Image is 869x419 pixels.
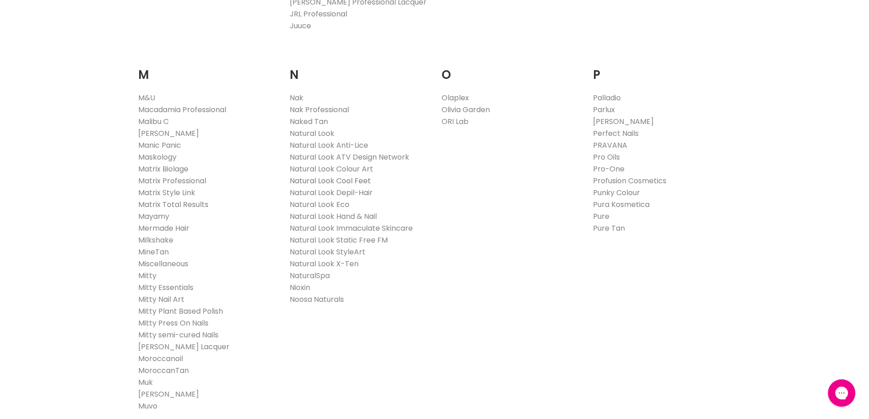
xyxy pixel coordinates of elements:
a: Natural Look Hand & Nail [290,211,377,222]
a: Profusion Cosmetics [593,176,666,186]
a: Natural Look Immaculate Skincare [290,223,413,233]
a: Matrix Professional [138,176,206,186]
a: Natural Look Depil-Hair [290,187,373,198]
a: Olivia Garden [442,104,490,115]
h2: N [290,54,428,84]
a: Mitty Press On Nails [138,318,208,328]
a: Pure [593,211,609,222]
a: [PERSON_NAME] [138,389,199,399]
a: PRAVANA [593,140,627,150]
a: NaturalSpa [290,270,330,281]
a: Punky Colour [593,187,640,198]
a: Muk [138,377,153,388]
a: [PERSON_NAME] [138,128,199,139]
h2: O [442,54,580,84]
a: Miscellaneous [138,259,188,269]
a: Olaplex [442,93,469,103]
h2: P [593,54,731,84]
a: Pro-One [593,164,624,174]
a: Natural Look X-Ten [290,259,359,269]
a: Moroccanoil [138,353,183,364]
a: Natural Look Eco [290,199,349,210]
a: Muvo [138,401,157,411]
a: MineTan [138,247,169,257]
a: Natural Look Cool Feet [290,176,371,186]
a: Matrix Total Results [138,199,208,210]
iframe: Gorgias live chat messenger [823,376,860,410]
a: Malibu C [138,116,169,127]
a: Matrix Biolage [138,164,188,174]
a: Mayamy [138,211,169,222]
a: Naked Tan [290,116,328,127]
a: Mermade Hair [138,223,189,233]
a: Nak [290,93,303,103]
a: Perfect Nails [593,128,639,139]
a: Mitty [138,270,156,281]
a: MoroccanTan [138,365,189,376]
a: Mitty Essentials [138,282,193,293]
a: Natural Look Static Free FM [290,235,388,245]
a: Parlux [593,104,615,115]
a: ORI Lab [442,116,468,127]
h2: M [138,54,276,84]
a: Milkshake [138,235,173,245]
a: M&U [138,93,155,103]
a: Noosa Naturals [290,294,344,305]
a: Nioxin [290,282,310,293]
a: Mitty semi-cured Nails [138,330,219,340]
a: [PERSON_NAME] [593,116,654,127]
a: Macadamia Professional [138,104,226,115]
a: Maskology [138,152,177,162]
a: Palladio [593,93,621,103]
a: Natural Look Colour Art [290,164,373,174]
a: Natural Look StyleArt [290,247,365,257]
a: Mitty Nail Art [138,294,184,305]
a: Mitty Plant Based Polish [138,306,223,316]
a: Manic Panic [138,140,181,150]
a: Nak Professional [290,104,349,115]
a: Juuce [290,21,311,31]
a: Pure Tan [593,223,625,233]
a: JRL Professional [290,9,347,19]
a: Natural Look ATV Design Network [290,152,409,162]
a: [PERSON_NAME] Lacquer [138,341,229,352]
a: Pro Oils [593,152,620,162]
a: Natural Look Anti-Lice [290,140,368,150]
a: Pura Kosmetica [593,199,650,210]
a: Natural Look [290,128,334,139]
a: Matrix Style Link [138,187,195,198]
